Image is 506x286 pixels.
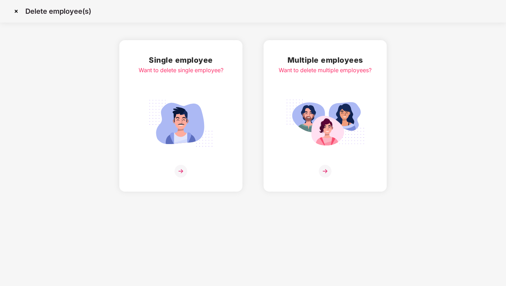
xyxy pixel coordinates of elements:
[25,7,91,15] p: Delete employee(s)
[11,6,22,17] img: svg+xml;base64,PHN2ZyBpZD0iQ3Jvc3MtMzJ4MzIiIHhtbG5zPSJodHRwOi8vd3d3LnczLm9yZy8yMDAwL3N2ZyIgd2lkdG...
[286,96,365,151] img: svg+xml;base64,PHN2ZyB4bWxucz0iaHR0cDovL3d3dy53My5vcmcvMjAwMC9zdmciIGlkPSJNdWx0aXBsZV9lbXBsb3llZS...
[139,54,223,66] h2: Single employee
[319,165,331,178] img: svg+xml;base64,PHN2ZyB4bWxucz0iaHR0cDovL3d3dy53My5vcmcvMjAwMC9zdmciIHdpZHRoPSIzNiIgaGVpZ2h0PSIzNi...
[141,96,220,151] img: svg+xml;base64,PHN2ZyB4bWxucz0iaHR0cDovL3d3dy53My5vcmcvMjAwMC9zdmciIGlkPSJTaW5nbGVfZW1wbG95ZWUiIH...
[175,165,187,178] img: svg+xml;base64,PHN2ZyB4bWxucz0iaHR0cDovL3d3dy53My5vcmcvMjAwMC9zdmciIHdpZHRoPSIzNiIgaGVpZ2h0PSIzNi...
[279,54,372,66] h2: Multiple employees
[279,66,372,75] div: Want to delete multiple employees?
[139,66,223,75] div: Want to delete single employee?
